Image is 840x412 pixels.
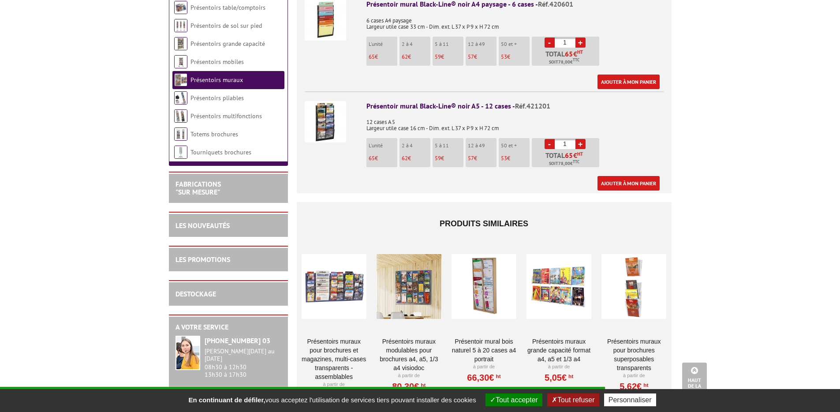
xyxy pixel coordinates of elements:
span: 78,00 [558,160,570,167]
a: 80,30€HT [392,384,426,389]
img: Présentoir mural Black-Line® noir A5 - 12 cases [305,101,346,142]
p: 50 et + [501,41,530,47]
button: Personnaliser (fenêtre modale) [604,393,656,406]
p: € [435,155,463,161]
sup: HT [577,151,583,157]
img: Présentoirs grande capacité [174,37,187,50]
img: Présentoirs table/comptoirs [174,1,187,14]
img: widget-service.jpg [175,336,200,370]
img: Présentoirs muraux [174,73,187,86]
p: 50 et + [501,142,530,149]
div: 08h30 à 12h30 13h30 à 17h30 [205,348,281,378]
p: À partir de [452,363,516,371]
p: € [402,54,430,60]
span: 57 [468,53,474,60]
p: Total [534,50,599,66]
a: Présentoirs de sol sur pied [190,22,262,30]
a: DESTOCKAGE [175,289,216,298]
p: 2 à 4 [402,41,430,47]
p: € [369,155,397,161]
span: 53 [501,154,507,162]
span: Soit € [549,59,579,66]
span: 62 [402,154,408,162]
sup: TTC [573,57,579,62]
p: € [468,54,497,60]
a: PRÉSENTOIRS MURAUX GRANDE CAPACITÉ FORMAT A4, A5 ET 1/3 A4 [526,337,591,363]
a: LES NOUVEAUTÉS [175,221,230,230]
div: Présentoir mural Black-Line® noir A5 - 12 cases - [366,101,664,111]
span: 65 [565,152,573,159]
a: + [575,139,586,149]
a: - [545,37,555,48]
span: vous acceptez l'utilisation de services tiers pouvant installer des cookies [184,396,480,404]
button: Tout refuser [547,393,599,406]
a: FABRICATIONS"Sur Mesure" [175,180,221,196]
span: 62 [402,53,408,60]
p: 12 à 49 [468,142,497,149]
span: Produits similaires [440,219,528,228]
img: Présentoirs mobiles [174,55,187,68]
img: Présentoirs multifonctions [174,109,187,123]
sup: HT [494,373,501,379]
a: Tourniquets brochures [190,148,251,156]
p: Total [534,152,599,167]
span: 78,00 [558,59,570,66]
strong: [PHONE_NUMBER] 03 [205,336,270,345]
p: € [501,54,530,60]
a: Présentoir Mural Bois naturel 5 à 20 cases A4 Portrait [452,337,516,363]
a: 5,05€HT [545,375,573,380]
a: PRÉSENTOIRS MURAUX POUR BROCHURES ET MAGAZINES, MULTI-CASES TRANSPARENTS - ASSEMBLABLES [302,337,366,381]
sup: TTC [573,159,579,164]
a: Ajouter à mon panier [597,176,660,191]
p: L'unité [369,142,397,149]
span: 53 [501,53,507,60]
p: L'unité [369,41,397,47]
p: 2 à 4 [402,142,430,149]
span: 59 [435,53,441,60]
a: - [545,139,555,149]
p: 6 cases A4 paysage Largeur utile case 33 cm - Dim. ext. L 37 x P 9 x H 72 cm [366,11,664,30]
sup: HT [642,382,648,388]
img: Présentoirs de sol sur pied [174,19,187,32]
a: Présentoirs table/comptoirs [190,4,265,11]
a: Présentoirs muraux modulables pour brochures A4, A5, 1/3 A4 VISIODOC [377,337,441,372]
p: 12 à 49 [468,41,497,47]
sup: HT [577,49,583,55]
p: € [468,155,497,161]
p: € [369,54,397,60]
a: Ajouter à mon panier [597,75,660,89]
span: 65 [369,53,375,60]
p: À partir de [526,363,591,371]
strong: En continuant de défiler, [188,396,265,404]
a: LES PROMOTIONS [175,255,230,264]
p: 12 cases A 5 Largeur utile case 16 cm - Dim. ext. L 37 x P 9 x H 72 cm [366,113,664,131]
a: Présentoirs muraux [190,76,243,84]
a: + [575,37,586,48]
span: € [573,50,577,57]
a: Haut de la page [682,363,707,399]
span: € [573,152,577,159]
button: Tout accepter [485,393,542,406]
span: Soit € [549,160,579,167]
span: 65 [565,50,573,57]
a: Présentoirs grande capacité [190,40,265,48]
p: 5 à 11 [435,142,463,149]
p: À partir de [377,372,441,379]
span: 57 [468,154,474,162]
p: € [501,155,530,161]
span: Réf.421201 [515,101,550,110]
p: € [435,54,463,60]
p: € [402,155,430,161]
span: 59 [435,154,441,162]
p: À partir de [302,381,366,388]
a: Présentoirs mobiles [190,58,244,66]
div: [PERSON_NAME][DATE] au [DATE] [205,348,281,363]
img: Présentoirs pliables [174,91,187,105]
p: 5 à 11 [435,41,463,47]
a: Totems brochures [190,130,238,138]
a: Présentoirs multifonctions [190,112,262,120]
p: À partir de [601,372,666,379]
sup: HT [567,373,573,379]
img: Totems brochures [174,127,187,141]
a: Présentoirs pliables [190,94,244,102]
